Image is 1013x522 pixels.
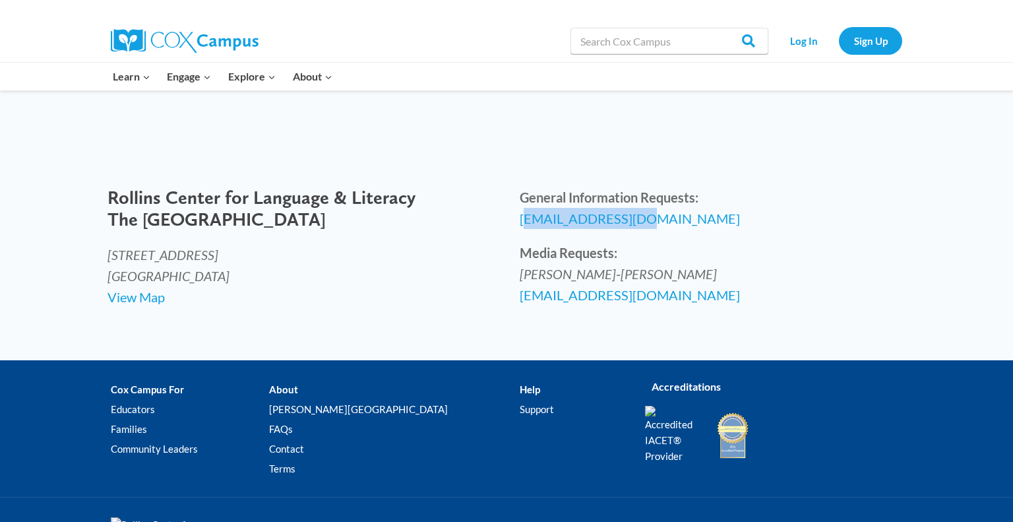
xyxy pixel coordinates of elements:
[159,63,220,90] button: Child menu of Engage
[520,287,740,303] span: [EMAIL_ADDRESS][DOMAIN_NAME]
[107,187,493,231] h2: Rollins Center for Language & Literacy The [GEOGRAPHIC_DATA]
[111,400,269,420] a: Educators
[111,440,269,459] a: Community Leaders
[269,459,519,479] a: Terms
[107,289,165,305] a: View Map
[775,27,902,54] nav: Secondary Navigation
[570,28,768,54] input: Search Cox Campus
[520,189,698,205] b: General Information Requests:
[645,406,701,464] img: Accredited IACET® Provider
[520,211,740,226] span: [EMAIL_ADDRESS][DOMAIN_NAME]
[652,380,721,393] strong: Accreditations
[104,63,340,90] nav: Primary Navigation
[520,400,625,420] a: Support
[520,266,717,282] cite: [PERSON_NAME]‑[PERSON_NAME]​
[269,440,519,459] a: Contact
[104,63,159,90] button: Child menu of Learn
[220,63,284,90] button: Child menu of Explore
[111,29,259,53] img: Cox Campus
[107,247,230,284] cite: [STREET_ADDRESS] [GEOGRAPHIC_DATA]
[839,27,902,54] a: Sign Up
[775,27,832,54] a: Log In
[716,411,749,460] img: IDA Accredited
[284,63,341,90] button: Child menu of About
[269,420,519,440] a: FAQs
[269,400,519,420] a: [PERSON_NAME][GEOGRAPHIC_DATA]
[520,245,617,261] b: Media Requests:
[111,420,269,440] a: Families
